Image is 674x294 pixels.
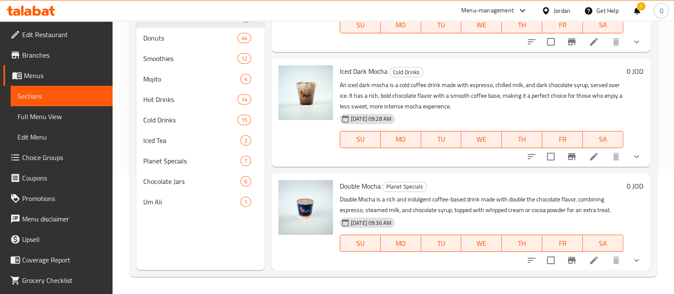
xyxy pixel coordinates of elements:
span: SA [586,133,620,146]
span: MO [384,133,418,146]
span: Cold Drinks [390,67,423,77]
button: sort-choices [521,146,542,167]
span: MO [384,19,418,31]
a: Choice Groups [3,147,113,168]
span: TH [505,237,539,250]
button: WE [461,16,502,33]
a: Branches [3,45,113,65]
div: items [240,176,251,186]
div: Hot Drinks [143,94,237,105]
button: SU [340,16,381,33]
button: TU [421,16,462,33]
span: Planet Specials [383,182,426,192]
button: show more [626,32,647,52]
span: Mojito [143,74,240,84]
button: MO [381,131,421,148]
span: Sections [17,91,106,101]
span: Select to update [542,251,560,269]
div: Menu-management [461,6,514,16]
button: WE [461,235,502,252]
a: Edit Menu [11,127,113,147]
svg: Show Choices [631,151,642,162]
div: items [240,74,251,84]
span: TU [425,19,458,31]
a: Edit menu item [589,37,599,47]
span: TU [425,237,458,250]
a: Edit menu item [589,151,599,162]
button: TH [502,131,542,148]
a: Promotions [3,188,113,209]
span: 1 [241,198,251,206]
span: 6 [241,178,251,186]
span: MO [384,237,418,250]
button: TU [421,235,462,252]
span: WE [465,19,498,31]
span: Edit Restaurant [22,29,106,40]
span: Cold Drinks [143,115,237,125]
a: Coverage Report [3,250,113,270]
span: 7 [241,157,251,165]
div: items [240,135,251,146]
div: Donuts44 [136,28,265,48]
svg: Show Choices [631,37,642,47]
a: Menus [3,65,113,86]
button: WE [461,131,502,148]
a: Menu disclaimer [3,209,113,229]
button: Branch-specific-item [561,32,582,52]
div: items [237,33,251,43]
span: WE [465,133,498,146]
span: FR [546,237,579,250]
button: Branch-specific-item [561,146,582,167]
button: TU [421,131,462,148]
div: items [237,53,251,64]
div: Planet Specials7 [136,151,265,171]
a: Sections [11,86,113,106]
span: SU [344,19,377,31]
span: SU [344,133,377,146]
button: delete [606,250,626,271]
button: TH [502,16,542,33]
div: Smoothies [143,53,237,64]
div: items [237,94,251,105]
div: Jordan [554,6,570,15]
span: Coverage Report [22,255,106,265]
img: Iced Dark Mocha [278,65,333,120]
div: items [240,197,251,207]
span: Double Mocha [340,180,381,192]
span: Edit Menu [17,132,106,142]
span: SU [344,237,377,250]
span: 2 [241,137,251,145]
span: [DATE] 09:36 AM [347,219,395,227]
span: Donuts [143,33,237,43]
button: SA [583,16,623,33]
button: show more [626,146,647,167]
a: Coupons [3,168,113,188]
span: Select to update [542,33,560,51]
span: SA [586,237,620,250]
span: Full Menu View [17,111,106,122]
span: Promotions [22,193,106,204]
img: Double Mocha [278,180,333,235]
a: Upsell [3,229,113,250]
p: Double Mocha is a rich and indulgent coffee-based drink made with double the chocolate flavor, co... [340,194,623,215]
span: FR [546,133,579,146]
div: Cold Drinks15 [136,110,265,130]
span: Select to update [542,148,560,166]
span: Upsell [22,234,106,245]
button: SU [340,235,381,252]
div: Planet Specials [382,182,427,192]
span: 4 [241,75,251,83]
button: SU [340,131,381,148]
div: Smoothies12 [136,48,265,69]
button: MO [381,235,421,252]
span: Um Ali [143,197,240,207]
span: Iced Tea [143,135,240,146]
span: FR [546,19,579,31]
button: MO [381,16,421,33]
div: items [237,115,251,125]
span: 15 [238,116,251,124]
